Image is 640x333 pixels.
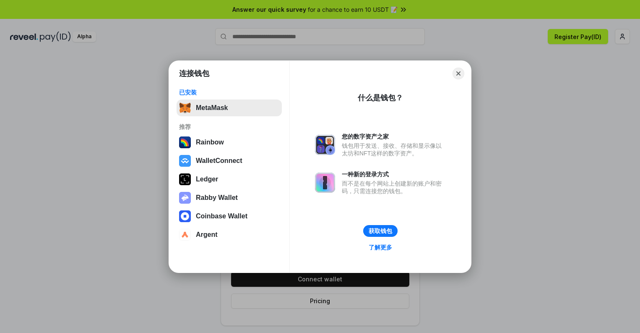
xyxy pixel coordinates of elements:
div: Argent [196,231,218,239]
img: svg+xml,%3Csvg%20width%3D%2228%22%20height%3D%2228%22%20viewBox%3D%220%200%2028%2028%22%20fill%3D... [179,155,191,167]
div: Rainbow [196,139,224,146]
div: 而不是在每个网站上创建新的账户和密码，只需连接您的钱包。 [342,180,446,195]
img: svg+xml,%3Csvg%20fill%3D%22none%22%20height%3D%2233%22%20viewBox%3D%220%200%2035%2033%22%20width%... [179,102,191,114]
div: Coinbase Wallet [196,212,247,220]
img: svg+xml,%3Csvg%20width%3D%22120%22%20height%3D%22120%22%20viewBox%3D%220%200%20120%20120%22%20fil... [179,136,191,148]
img: svg+xml,%3Csvg%20xmlns%3D%22http%3A%2F%2Fwww.w3.org%2F2000%2Fsvg%22%20fill%3D%22none%22%20viewBox... [179,192,191,204]
div: 已安装 [179,89,279,96]
button: Coinbase Wallet [177,208,282,225]
button: MetaMask [177,100,282,116]
div: 一种新的登录方式 [342,170,446,178]
button: WalletConnect [177,152,282,169]
div: Rabby Wallet [196,194,238,202]
img: svg+xml,%3Csvg%20width%3D%2228%22%20height%3D%2228%22%20viewBox%3D%220%200%2028%2028%22%20fill%3D... [179,210,191,222]
div: 推荐 [179,123,279,131]
div: WalletConnect [196,157,242,165]
button: Rabby Wallet [177,189,282,206]
div: 什么是钱包？ [358,93,403,103]
div: MetaMask [196,104,228,112]
div: 获取钱包 [369,227,392,235]
img: svg+xml,%3Csvg%20width%3D%2228%22%20height%3D%2228%22%20viewBox%3D%220%200%2028%2028%22%20fill%3D... [179,229,191,241]
div: 了解更多 [369,244,392,251]
img: svg+xml,%3Csvg%20xmlns%3D%22http%3A%2F%2Fwww.w3.org%2F2000%2Fsvg%22%20fill%3D%22none%22%20viewBox... [315,173,335,193]
h1: 连接钱包 [179,68,209,79]
img: svg+xml,%3Csvg%20xmlns%3D%22http%3A%2F%2Fwww.w3.org%2F2000%2Fsvg%22%20width%3D%2228%22%20height%3... [179,173,191,185]
button: Argent [177,226,282,243]
img: svg+xml,%3Csvg%20xmlns%3D%22http%3A%2F%2Fwww.w3.org%2F2000%2Fsvg%22%20fill%3D%22none%22%20viewBox... [315,135,335,155]
button: Close [453,68,464,79]
div: 钱包用于发送、接收、存储和显示像以太坊和NFT这样的数字资产。 [342,142,446,157]
div: Ledger [196,176,218,183]
button: Rainbow [177,134,282,151]
div: 您的数字资产之家 [342,133,446,140]
button: Ledger [177,171,282,188]
a: 了解更多 [364,242,397,253]
button: 获取钱包 [363,225,398,237]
